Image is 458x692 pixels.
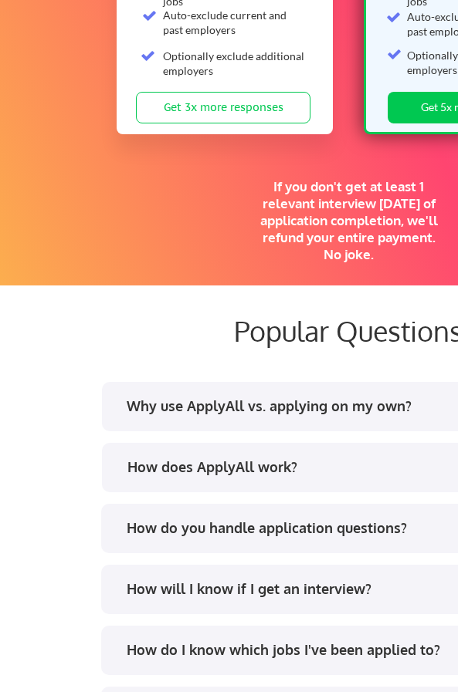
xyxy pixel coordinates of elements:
div: Auto-exclude current and past employers [163,8,306,38]
div: Optionally exclude additional employers [163,49,306,79]
div: If you don't get at least 1 relevant interview [DATE] of application completion, we'll refund you... [253,178,444,263]
button: Get 3x more responses [136,92,310,123]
